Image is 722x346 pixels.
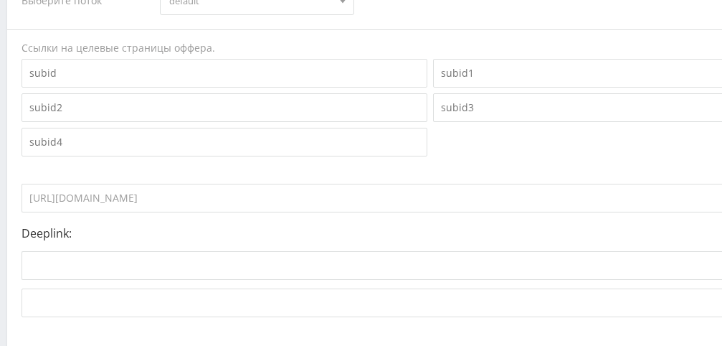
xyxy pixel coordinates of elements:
[22,128,427,156] input: subid4
[22,93,427,122] input: subid2
[22,59,427,88] input: subid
